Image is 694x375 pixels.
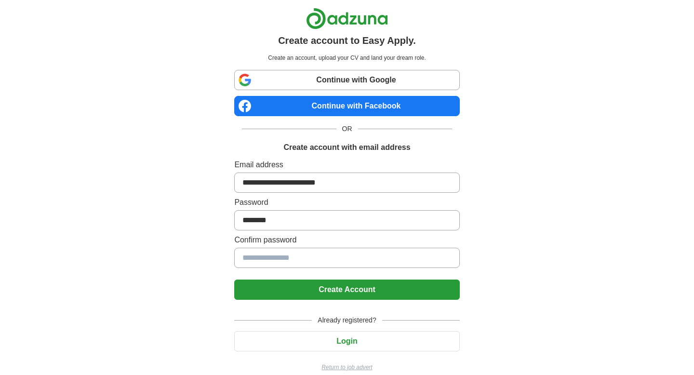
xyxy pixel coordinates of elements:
[234,197,459,208] label: Password
[283,142,410,153] h1: Create account with email address
[234,159,459,171] label: Email address
[306,8,388,29] img: Adzuna logo
[234,363,459,372] a: Return to job advert
[312,315,382,325] span: Already registered?
[234,234,459,246] label: Confirm password
[234,70,459,90] a: Continue with Google
[234,96,459,116] a: Continue with Facebook
[234,280,459,300] button: Create Account
[234,337,459,345] a: Login
[234,331,459,351] button: Login
[236,54,457,62] p: Create an account, upload your CV and land your dream role.
[278,33,416,48] h1: Create account to Easy Apply.
[336,124,358,134] span: OR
